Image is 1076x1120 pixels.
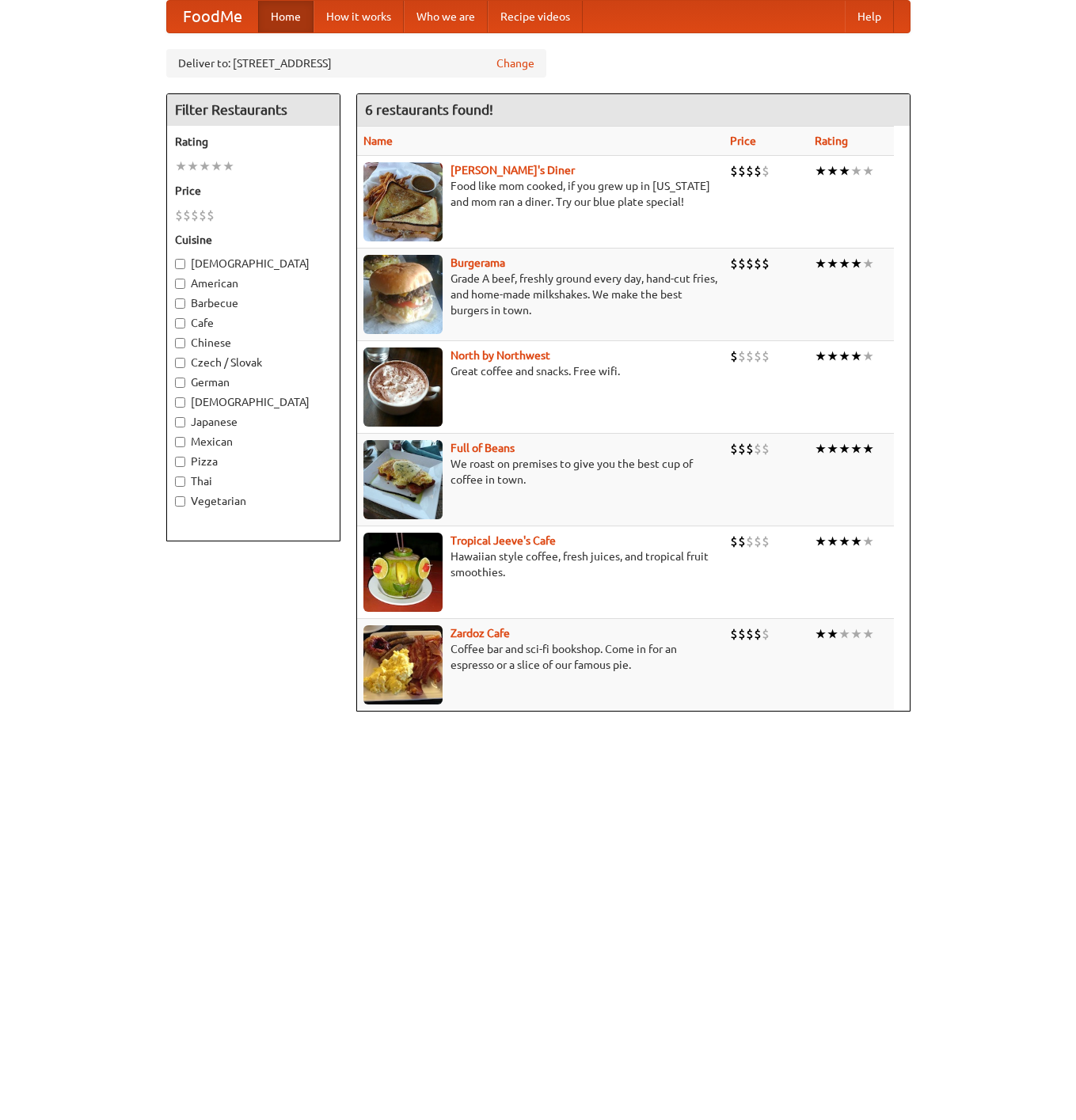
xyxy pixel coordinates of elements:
[862,162,874,180] li: ★
[363,162,443,241] img: sallys.jpg
[815,255,827,272] li: ★
[451,349,550,362] a: North by Northwest
[754,162,762,180] li: $
[754,255,762,272] li: $
[762,625,770,643] li: $
[404,1,488,32] a: Who we are
[850,162,862,180] li: ★
[862,625,874,643] li: ★
[746,162,754,180] li: $
[175,355,332,370] label: Czech / Slovak
[850,533,862,550] li: ★
[738,533,746,550] li: $
[451,534,556,547] b: Tropical Jeeve's Cafe
[199,158,211,175] li: ★
[496,55,534,71] a: Change
[738,255,746,272] li: $
[175,295,332,311] label: Barbecue
[363,440,443,519] img: beans.jpg
[175,476,185,487] input: Thai
[845,1,894,32] a: Help
[730,255,738,272] li: $
[838,625,850,643] li: ★
[175,454,332,469] label: Pizza
[754,625,762,643] li: $
[175,493,332,509] label: Vegetarian
[175,417,185,427] input: Japanese
[850,625,862,643] li: ★
[363,625,443,704] img: zardoz.jpg
[838,533,850,550] li: ★
[175,457,185,467] input: Pizza
[762,533,770,550] li: $
[862,347,874,365] li: ★
[175,358,185,368] input: Czech / Slovak
[363,135,393,147] a: Name
[187,158,199,175] li: ★
[363,456,717,488] p: We roast on premises to give you the best cup of coffee in town.
[207,207,215,224] li: $
[815,440,827,457] li: ★
[175,378,185,388] input: German
[730,162,738,180] li: $
[363,533,443,612] img: jeeves.jpg
[827,533,838,550] li: ★
[167,1,258,32] a: FoodMe
[862,533,874,550] li: ★
[862,255,874,272] li: ★
[175,318,185,328] input: Cafe
[754,347,762,365] li: $
[762,162,770,180] li: $
[746,440,754,457] li: $
[175,335,332,351] label: Chinese
[175,496,185,507] input: Vegetarian
[175,256,332,271] label: [DEMOGRAPHIC_DATA]
[730,440,738,457] li: $
[850,255,862,272] li: ★
[175,374,332,390] label: German
[754,533,762,550] li: $
[314,1,404,32] a: How it works
[175,338,185,348] input: Chinese
[363,641,717,673] p: Coffee bar and sci-fi bookshop. Come in for an espresso or a slice of our famous pie.
[815,533,827,550] li: ★
[363,549,717,580] p: Hawaiian style coffee, fresh juices, and tropical fruit smoothies.
[762,255,770,272] li: $
[850,440,862,457] li: ★
[222,158,234,175] li: ★
[451,164,575,177] a: [PERSON_NAME]'s Diner
[175,434,332,450] label: Mexican
[175,158,187,175] li: ★
[838,440,850,457] li: ★
[363,271,717,318] p: Grade A beef, freshly ground every day, hand-cut fries, and home-made milkshakes. We make the bes...
[451,627,510,640] a: Zardoz Cafe
[175,134,332,150] h5: Rating
[730,135,756,147] a: Price
[451,256,505,269] a: Burgerama
[746,533,754,550] li: $
[850,347,862,365] li: ★
[175,232,332,248] h5: Cuisine
[746,255,754,272] li: $
[175,414,332,430] label: Japanese
[730,625,738,643] li: $
[738,440,746,457] li: $
[746,347,754,365] li: $
[175,394,332,410] label: [DEMOGRAPHIC_DATA]
[730,347,738,365] li: $
[451,442,515,454] a: Full of Beans
[175,315,332,331] label: Cafe
[175,397,185,408] input: [DEMOGRAPHIC_DATA]
[815,162,827,180] li: ★
[199,207,207,224] li: $
[175,207,183,224] li: $
[211,158,222,175] li: ★
[762,440,770,457] li: $
[738,625,746,643] li: $
[738,347,746,365] li: $
[175,183,332,199] h5: Price
[166,49,546,78] div: Deliver to: [STREET_ADDRESS]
